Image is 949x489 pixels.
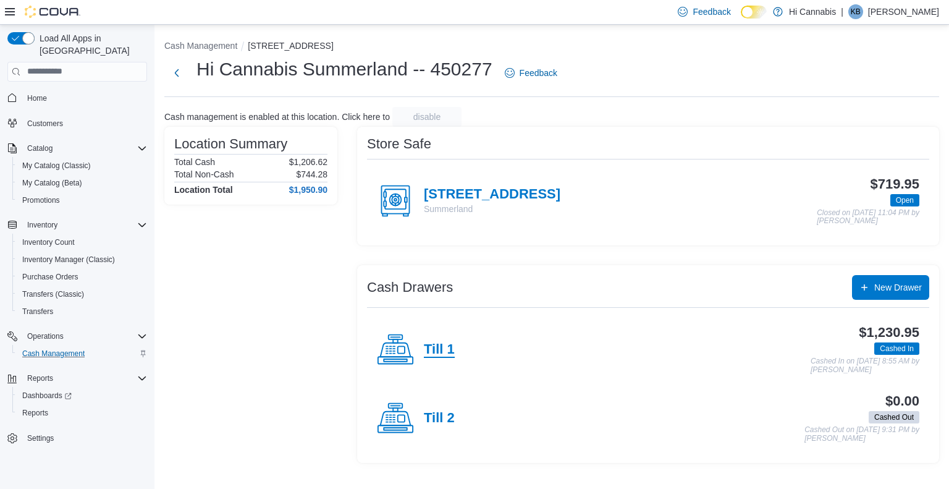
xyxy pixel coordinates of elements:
[248,41,333,51] button: [STREET_ADDRESS]
[500,61,562,85] a: Feedback
[12,234,152,251] button: Inventory Count
[17,270,83,284] a: Purchase Orders
[880,343,914,354] span: Cashed In
[413,111,441,123] span: disable
[22,178,82,188] span: My Catalog (Beta)
[174,137,287,151] h3: Location Summary
[890,194,919,206] span: Open
[27,331,64,341] span: Operations
[520,67,557,79] span: Feedback
[17,346,147,361] span: Cash Management
[2,328,152,345] button: Operations
[22,391,72,401] span: Dashboards
[17,346,90,361] a: Cash Management
[17,304,58,319] a: Transfers
[22,161,91,171] span: My Catalog (Classic)
[871,177,919,192] h3: $719.95
[17,193,147,208] span: Promotions
[424,342,455,358] h4: Till 1
[17,158,147,173] span: My Catalog (Classic)
[424,203,560,215] p: Summerland
[852,275,929,300] button: New Drawer
[22,116,147,131] span: Customers
[17,388,77,403] a: Dashboards
[22,329,69,344] button: Operations
[174,185,233,195] h4: Location Total
[164,61,189,85] button: Next
[22,307,53,317] span: Transfers
[22,218,62,232] button: Inventory
[17,252,147,267] span: Inventory Manager (Classic)
[2,429,152,447] button: Settings
[841,4,843,19] p: |
[22,431,59,446] a: Settings
[367,280,453,295] h3: Cash Drawers
[367,137,431,151] h3: Store Safe
[17,235,147,250] span: Inventory Count
[27,220,57,230] span: Inventory
[17,252,120,267] a: Inventory Manager (Classic)
[17,176,87,190] a: My Catalog (Beta)
[22,218,147,232] span: Inventory
[17,235,80,250] a: Inventory Count
[174,157,215,167] h6: Total Cash
[17,270,147,284] span: Purchase Orders
[869,411,919,423] span: Cashed Out
[17,287,147,302] span: Transfers (Classic)
[17,176,147,190] span: My Catalog (Beta)
[22,90,147,106] span: Home
[2,89,152,107] button: Home
[874,412,914,423] span: Cashed Out
[22,272,78,282] span: Purchase Orders
[874,342,919,355] span: Cashed In
[22,329,147,344] span: Operations
[12,251,152,268] button: Inventory Manager (Classic)
[859,325,919,340] h3: $1,230.95
[27,143,53,153] span: Catalog
[27,373,53,383] span: Reports
[7,84,147,480] nav: Complex example
[392,107,462,127] button: disable
[12,303,152,320] button: Transfers
[22,195,60,205] span: Promotions
[22,116,68,131] a: Customers
[851,4,861,19] span: KB
[741,6,767,19] input: Dark Mode
[2,140,152,157] button: Catalog
[17,193,65,208] a: Promotions
[12,345,152,362] button: Cash Management
[164,112,390,122] p: Cash management is enabled at this location. Click here to
[2,114,152,132] button: Customers
[22,371,58,386] button: Reports
[12,404,152,422] button: Reports
[424,187,560,203] h4: [STREET_ADDRESS]
[22,408,48,418] span: Reports
[848,4,863,19] div: Kevin Brown
[174,169,234,179] h6: Total Non-Cash
[868,4,939,19] p: [PERSON_NAME]
[35,32,147,57] span: Load All Apps in [GEOGRAPHIC_DATA]
[789,4,836,19] p: Hi Cannabis
[22,289,84,299] span: Transfers (Classic)
[424,410,455,427] h4: Till 2
[804,426,919,443] p: Cashed Out on [DATE] 9:31 PM by [PERSON_NAME]
[885,394,919,409] h3: $0.00
[17,406,53,420] a: Reports
[289,185,327,195] h4: $1,950.90
[196,57,492,82] h1: Hi Cannabis Summerland -- 450277
[27,93,47,103] span: Home
[17,388,147,403] span: Dashboards
[896,195,914,206] span: Open
[22,91,52,106] a: Home
[27,433,54,443] span: Settings
[27,119,63,129] span: Customers
[693,6,730,18] span: Feedback
[12,268,152,286] button: Purchase Orders
[22,255,115,265] span: Inventory Manager (Classic)
[12,157,152,174] button: My Catalog (Classic)
[22,349,85,359] span: Cash Management
[811,357,919,374] p: Cashed In on [DATE] 8:55 AM by [PERSON_NAME]
[12,192,152,209] button: Promotions
[164,40,939,54] nav: An example of EuiBreadcrumbs
[22,430,147,446] span: Settings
